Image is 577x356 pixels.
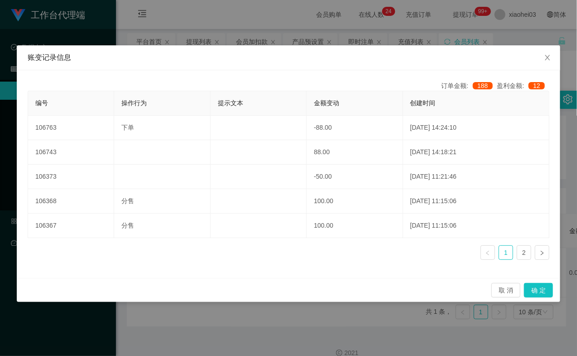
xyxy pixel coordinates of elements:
[524,283,553,297] button: 确 定
[307,140,403,165] td: 88.00
[28,165,114,189] td: 106373
[403,189,549,214] td: [DATE] 11:15:06
[307,116,403,140] td: -88.00
[535,45,560,71] button: Close
[35,99,48,107] span: 编号
[403,140,549,165] td: [DATE] 14:18:21
[497,81,549,91] div: 盈利金额:
[114,189,210,214] td: 分售
[499,245,513,260] li: 1
[499,246,513,259] a: 1
[307,214,403,238] td: 100.00
[473,82,492,89] span: 188
[28,189,114,214] td: 106368
[314,99,339,107] span: 金额变动
[307,189,403,214] td: 100.00
[539,250,545,256] i: 图标: right
[535,245,549,260] li: 下一页
[544,54,551,61] i: 图标: close
[403,214,549,238] td: [DATE] 11:15:06
[121,99,147,107] span: 操作行为
[491,283,520,297] button: 取 消
[517,246,531,259] a: 2
[218,99,243,107] span: 提示文本
[441,81,497,91] div: 订单金额:
[28,116,114,140] td: 106763
[28,214,114,238] td: 106367
[114,116,210,140] td: 下单
[410,99,436,107] span: 创建时间
[517,245,531,260] li: 2
[28,140,114,165] td: 106743
[481,245,495,260] li: 上一页
[114,214,210,238] td: 分售
[529,82,545,89] span: 12
[485,250,490,256] i: 图标: left
[403,165,549,189] td: [DATE] 11:21:46
[28,53,549,63] div: 账变记录信息
[403,116,549,140] td: [DATE] 14:24:10
[307,165,403,189] td: -50.00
